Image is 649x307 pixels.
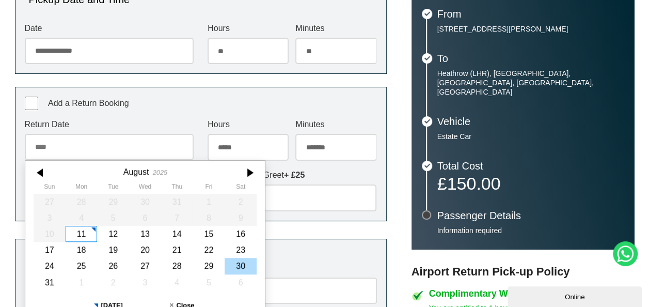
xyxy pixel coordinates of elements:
label: Hours [208,120,289,129]
p: £ [437,176,624,191]
label: Date [25,24,194,33]
p: Estate Car [437,132,624,141]
label: Minutes [295,120,376,129]
input: Add a Return Booking [25,97,38,110]
span: 150.00 [447,174,500,193]
h3: Airport Return Pick-up Policy [411,265,635,279]
h3: To [437,53,624,64]
label: Hours [208,24,289,33]
p: Information required [437,226,624,235]
h3: Total Cost [437,161,624,171]
p: Heathrow (LHR), [GEOGRAPHIC_DATA], [GEOGRAPHIC_DATA], [GEOGRAPHIC_DATA], [GEOGRAPHIC_DATA] [437,69,624,97]
h3: Vehicle [437,116,624,127]
label: Return Meet & Greet [208,171,376,179]
label: Return Date [25,120,194,129]
p: [STREET_ADDRESS][PERSON_NAME] [437,24,624,34]
iframe: chat widget [508,284,644,307]
h3: From [437,9,624,19]
label: Minutes [295,24,376,33]
h4: Complimentary Waiting Time [429,289,635,298]
h3: Passenger Details [437,210,624,221]
span: Add a Return Booking [48,99,129,108]
strong: + £25 [284,171,305,179]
